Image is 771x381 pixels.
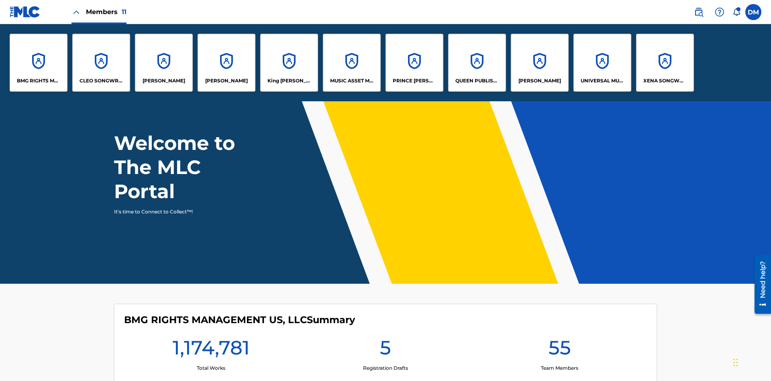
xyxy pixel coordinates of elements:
p: Team Members [541,365,578,372]
p: BMG RIGHTS MANAGEMENT US, LLC [17,77,61,84]
img: MLC Logo [10,6,41,18]
h1: 1,174,781 [173,336,250,365]
a: AccountsKing [PERSON_NAME] [260,34,318,92]
a: AccountsPRINCE [PERSON_NAME] [385,34,443,92]
p: XENA SONGWRITER [643,77,687,84]
p: EYAMA MCSINGER [205,77,248,84]
p: MUSIC ASSET MANAGEMENT (MAM) [330,77,374,84]
a: Accounts[PERSON_NAME] [511,34,569,92]
h4: BMG RIGHTS MANAGEMENT US, LLC [124,314,355,326]
img: Close [71,7,81,17]
a: AccountsUNIVERSAL MUSIC PUB GROUP [573,34,631,92]
a: Accounts[PERSON_NAME] [135,34,193,92]
p: UNIVERSAL MUSIC PUB GROUP [581,77,624,84]
p: QUEEN PUBLISHA [455,77,499,84]
p: Total Works [197,365,225,372]
iframe: Chat Widget [731,342,771,381]
h1: 5 [380,336,391,365]
p: Registration Drafts [363,365,408,372]
img: help [715,7,724,17]
a: AccountsCLEO SONGWRITER [72,34,130,92]
a: AccountsQUEEN PUBLISHA [448,34,506,92]
a: AccountsXENA SONGWRITER [636,34,694,92]
p: King McTesterson [267,77,311,84]
div: Drag [733,350,738,375]
p: ELVIS COSTELLO [143,77,185,84]
img: search [694,7,704,17]
h1: 55 [549,336,571,365]
a: AccountsMUSIC ASSET MANAGEMENT (MAM) [323,34,381,92]
h1: Welcome to The MLC Portal [114,131,264,203]
p: PRINCE MCTESTERSON [393,77,436,84]
a: Public Search [691,4,707,20]
span: 11 [122,8,126,16]
a: Accounts[PERSON_NAME] [198,34,255,92]
span: Members [86,7,126,16]
p: It's time to Connect to Collect™! [114,208,253,215]
a: AccountsBMG RIGHTS MANAGEMENT US, LLC [10,34,67,92]
div: User Menu [745,4,761,20]
iframe: Resource Center [749,252,771,318]
p: RONALD MCTESTERSON [518,77,561,84]
div: Notifications [732,8,740,16]
p: CLEO SONGWRITER [80,77,123,84]
div: Help [712,4,728,20]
